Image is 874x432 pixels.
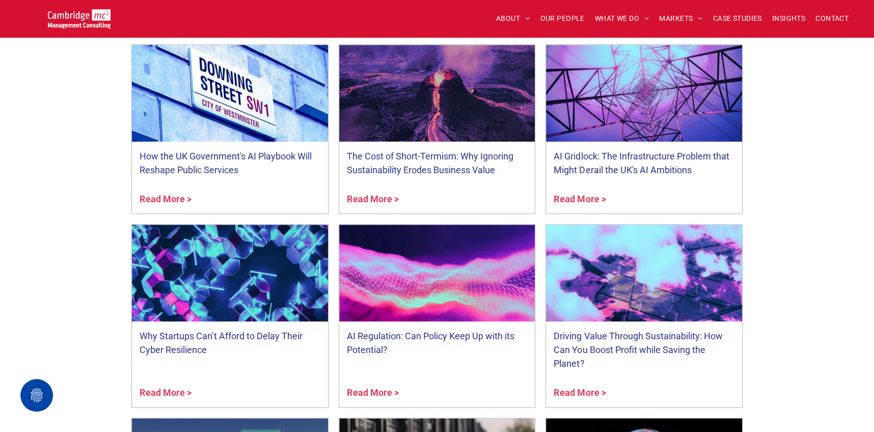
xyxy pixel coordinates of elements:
a: Read More > [347,192,528,206]
a: A close-up of the Downing St sign [132,45,328,142]
a: Driving Value Through Sustainability: How Can You Boost Profit while Saving the Planet? [554,329,734,370]
a: WHAT WE DO [590,11,654,26]
a: Aerial shot of wind turbines [546,225,742,321]
a: CONTACT [810,11,854,26]
a: Read More > [347,386,528,399]
a: The Cost of Short-Termism: Why Ignoring Sustainability Erodes Business Value [347,149,528,177]
a: MARKETS [654,11,707,26]
img: Go to Homepage [48,9,111,29]
a: Close up of electricity pylon [546,45,742,142]
a: ABOUT [491,11,535,26]
a: How the UK Government's AI Playbook Will Reshape Public Services [140,149,320,177]
a: Neon wave [339,225,535,321]
a: Read More > [554,386,734,399]
a: Read More > [140,192,320,206]
a: OUR PEOPLE [535,11,589,26]
a: Abstract neon hexagons [132,225,328,321]
a: AI Regulation: Can Policy Keep Up with its Potential? [347,329,528,357]
a: Why Startups Can’t Afford to Delay Their Cyber Resilience [140,329,320,357]
a: Volcano lava lake [339,45,535,142]
a: INSIGHTS [767,11,810,26]
a: AI Gridlock: The Infrastructure Problem that Might Derail the UK's AI Ambitions [554,149,734,177]
a: Read More > [554,192,734,206]
a: CASE STUDIES [708,11,767,26]
a: Read More > [140,386,320,399]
